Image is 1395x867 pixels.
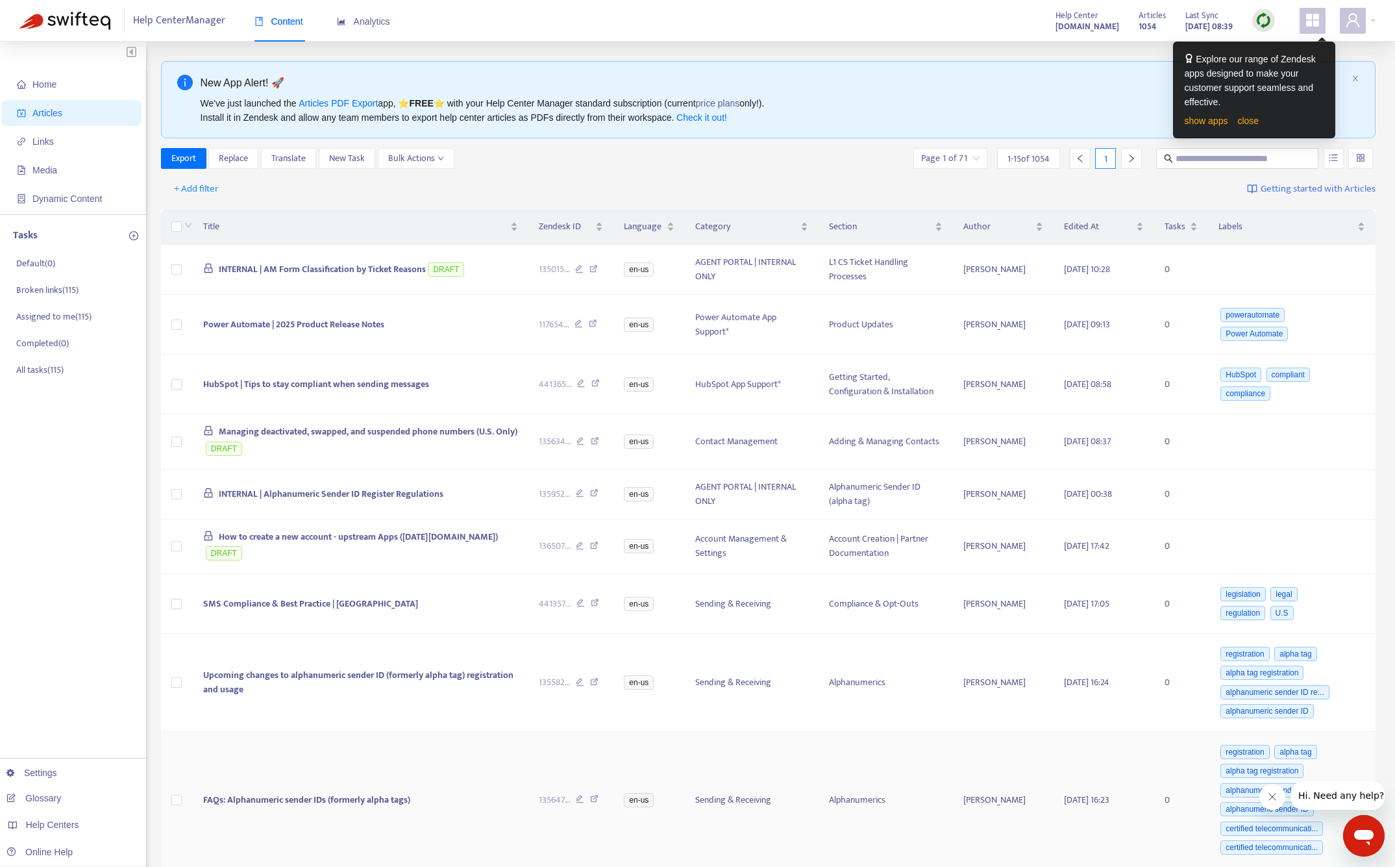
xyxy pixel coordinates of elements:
span: lock [203,425,214,436]
span: appstore [1305,12,1320,28]
td: Compliance & Opt-Outs [819,574,953,634]
span: Links [32,136,54,147]
span: Home [32,79,56,90]
td: Adding & Managing Contacts [819,414,953,470]
span: search [1164,154,1173,163]
td: [PERSON_NAME] [953,634,1054,732]
a: Getting started with Articles [1247,179,1376,199]
span: en-us [624,675,654,690]
span: Power Automate [1220,327,1288,341]
span: DRAFT [428,262,464,277]
td: 0 [1154,355,1208,414]
span: book [254,17,264,26]
strong: 1054 [1139,19,1156,34]
button: unordered-list [1324,148,1344,169]
span: DRAFT [206,546,242,560]
span: regulation [1220,606,1265,620]
span: area-chart [337,17,346,26]
td: Getting Started, Configuration & Installation [819,355,953,414]
td: 0 [1154,414,1208,470]
span: 135582 ... [539,675,571,690]
td: L1 CS Ticket Handling Processes [819,245,953,295]
span: 441365 ... [539,377,572,392]
th: Author [953,209,1054,245]
th: Zendesk ID [528,209,614,245]
span: Labels [1218,220,1355,234]
span: Export [171,151,196,166]
span: down [184,221,192,229]
a: [DOMAIN_NAME] [1056,19,1119,34]
span: en-us [624,597,654,611]
td: [PERSON_NAME] [953,470,1054,520]
th: Tasks [1154,209,1208,245]
span: link [17,137,26,146]
span: INTERNAL | Alphanumeric Sender ID Register Regulations [219,486,443,501]
td: Sending & Receiving [685,574,819,634]
span: 441357 ... [539,597,571,611]
span: Content [254,16,303,27]
button: Translate [261,148,316,169]
span: Help Center Manager [133,8,225,33]
p: Assigned to me ( 115 ) [16,310,92,323]
p: Tasks [13,228,38,244]
th: Section [819,209,953,245]
img: Swifteq [19,12,110,30]
td: Alphanumerics [819,634,953,732]
span: [DATE] 08:37 [1064,434,1111,449]
span: [DATE] 16:23 [1064,792,1109,807]
button: Replace [208,148,258,169]
span: Help Center [1056,8,1098,23]
span: legislation [1220,587,1265,601]
span: Language [624,220,664,234]
span: [DATE] 00:38 [1064,486,1112,501]
span: plus-circle [129,231,138,240]
span: [DATE] 17:05 [1064,596,1109,611]
p: Completed ( 0 ) [16,336,69,350]
th: Category [685,209,819,245]
span: info-circle [177,75,193,90]
iframe: Message from company [1290,781,1385,810]
td: Power Automate App Support* [685,295,819,355]
td: [PERSON_NAME] [953,245,1054,295]
span: en-us [624,539,654,553]
span: Category [695,220,798,234]
span: INTERNAL | AM Form Classification by Ticket Reasons [219,262,426,277]
span: lock [203,488,214,498]
td: [PERSON_NAME] [953,355,1054,414]
span: [DATE] 16:24 [1064,675,1109,690]
span: Title [203,220,508,234]
td: Contact Management [685,414,819,470]
strong: [DATE] 08:39 [1185,19,1233,34]
span: [DATE] 09:13 [1064,317,1110,332]
p: Broken links ( 115 ) [16,283,79,297]
td: 0 [1154,470,1208,520]
span: Bulk Actions [388,151,444,166]
span: unordered-list [1329,153,1338,162]
span: left [1076,154,1085,163]
span: Translate [271,151,306,166]
button: Export [161,148,206,169]
span: lock [203,531,214,541]
span: registration [1220,745,1269,759]
td: 0 [1154,574,1208,634]
td: 0 [1154,245,1208,295]
span: SMS Compliance & Best Practice | [GEOGRAPHIC_DATA] [203,596,418,611]
td: 0 [1154,520,1208,575]
div: 1 [1095,148,1116,169]
th: Labels [1208,209,1376,245]
span: alpha tag registration [1220,666,1303,680]
span: Articles [1139,8,1166,23]
span: Last Sync [1185,8,1218,23]
span: close [1352,75,1359,82]
td: [PERSON_NAME] [953,414,1054,470]
span: en-us [624,318,654,332]
td: Alphanumeric Sender ID (alpha tag) [819,470,953,520]
a: Articles PDF Export [299,98,378,108]
img: sync.dc5367851b00ba804db3.png [1255,12,1272,29]
span: 136507 ... [539,539,571,553]
span: powerautomate [1220,308,1285,322]
p: Default ( 0 ) [16,257,55,270]
button: Bulk Actionsdown [378,148,454,169]
a: Check it out! [676,112,727,123]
